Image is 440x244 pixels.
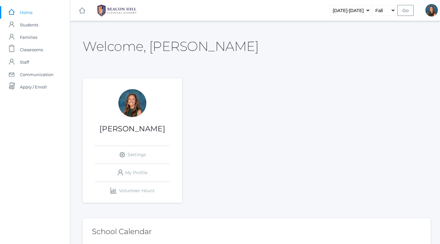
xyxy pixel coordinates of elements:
[83,125,182,133] h1: [PERSON_NAME]
[92,228,421,236] h2: School Calendar
[118,89,146,117] div: Andrea Deutsch
[397,5,414,16] input: Go
[20,6,33,19] span: Home
[20,19,38,31] span: Students
[20,56,29,68] span: Staff
[95,164,170,182] a: My Profile
[20,68,53,81] span: Communication
[425,4,438,16] div: Andrea Deutsch
[94,3,140,18] img: 1_BHCALogos-05.png
[20,43,43,56] span: Classrooms
[95,182,170,200] a: Volunteer Hours
[20,81,47,93] span: Apply / Enroll
[20,31,37,43] span: Families
[95,146,170,164] a: Settings
[83,39,259,53] h2: Welcome, [PERSON_NAME]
